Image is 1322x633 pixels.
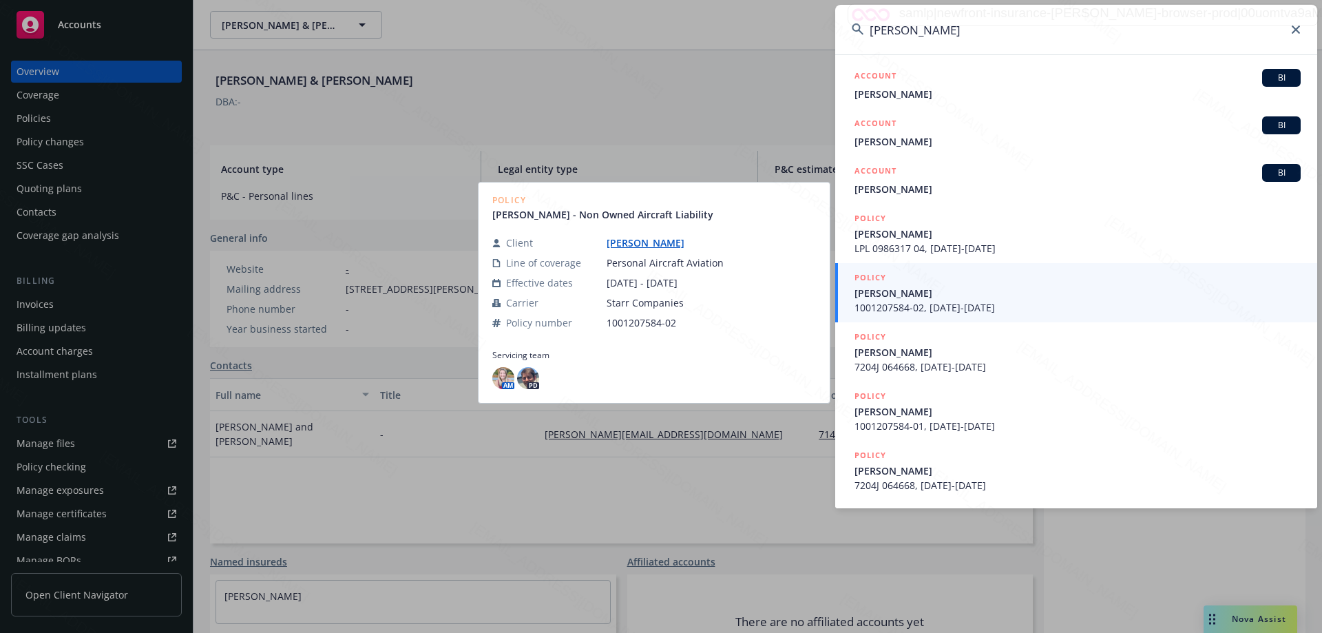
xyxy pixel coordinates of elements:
[835,109,1317,156] a: ACCOUNTBI[PERSON_NAME]
[835,382,1317,441] a: POLICY[PERSON_NAME]1001207584-01, [DATE]-[DATE]
[854,404,1301,419] span: [PERSON_NAME]
[854,227,1301,241] span: [PERSON_NAME]
[835,322,1317,382] a: POLICY[PERSON_NAME]7204J 064668, [DATE]-[DATE]
[854,448,886,462] h5: POLICY
[854,87,1301,101] span: [PERSON_NAME]
[854,134,1301,149] span: [PERSON_NAME]
[835,441,1317,500] a: POLICY[PERSON_NAME]7204J 064668, [DATE]-[DATE]
[1268,119,1295,132] span: BI
[854,286,1301,300] span: [PERSON_NAME]
[854,464,1301,478] span: [PERSON_NAME]
[1268,167,1295,179] span: BI
[854,116,896,133] h5: ACCOUNT
[854,69,896,85] h5: ACCOUNT
[854,389,886,403] h5: POLICY
[854,345,1301,360] span: [PERSON_NAME]
[854,211,886,225] h5: POLICY
[835,263,1317,322] a: POLICY[PERSON_NAME]1001207584-02, [DATE]-[DATE]
[854,330,886,344] h5: POLICY
[1268,72,1295,84] span: BI
[854,164,896,180] h5: ACCOUNT
[854,182,1301,196] span: [PERSON_NAME]
[854,271,886,284] h5: POLICY
[854,478,1301,492] span: 7204J 064668, [DATE]-[DATE]
[854,300,1301,315] span: 1001207584-02, [DATE]-[DATE]
[854,419,1301,433] span: 1001207584-01, [DATE]-[DATE]
[835,204,1317,263] a: POLICY[PERSON_NAME]LPL 0986317 04, [DATE]-[DATE]
[835,61,1317,109] a: ACCOUNTBI[PERSON_NAME]
[854,360,1301,374] span: 7204J 064668, [DATE]-[DATE]
[854,241,1301,256] span: LPL 0986317 04, [DATE]-[DATE]
[835,156,1317,204] a: ACCOUNTBI[PERSON_NAME]
[835,5,1317,54] input: Search...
